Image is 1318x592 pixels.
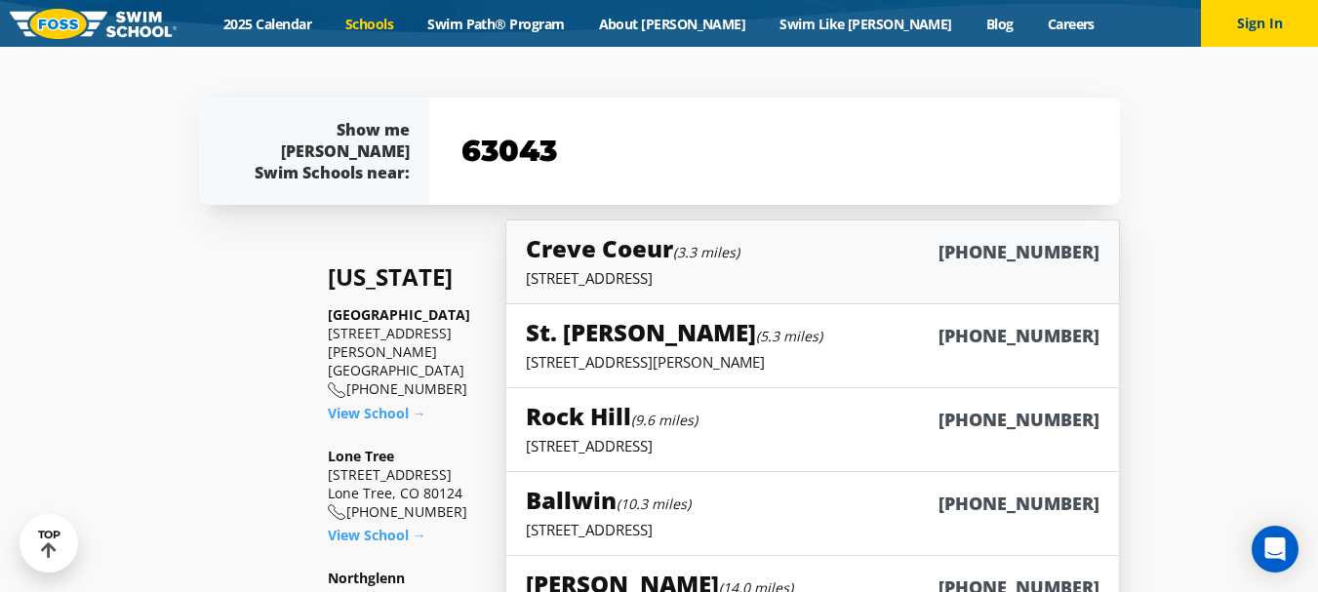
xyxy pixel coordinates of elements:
[10,9,177,39] img: FOSS Swim School Logo
[526,268,1098,288] p: [STREET_ADDRESS]
[939,240,1099,264] h6: [PHONE_NUMBER]
[581,15,763,33] a: About [PERSON_NAME]
[631,411,698,429] small: (9.6 miles)
[526,316,822,348] h5: St. [PERSON_NAME]
[38,529,60,559] div: TOP
[526,400,698,432] h5: Rock Hill
[411,15,581,33] a: Swim Path® Program
[1252,526,1298,572] div: Open Intercom Messenger
[457,123,1093,179] input: YOUR ZIP CODE
[526,352,1098,372] p: [STREET_ADDRESS][PERSON_NAME]
[526,232,739,264] h5: Creve Coeur
[526,436,1098,455] p: [STREET_ADDRESS]
[526,520,1098,539] p: [STREET_ADDRESS]
[505,219,1119,304] a: Creve Coeur(3.3 miles)[PHONE_NUMBER][STREET_ADDRESS]
[939,492,1099,516] h6: [PHONE_NUMBER]
[505,387,1119,472] a: Rock Hill(9.6 miles)[PHONE_NUMBER][STREET_ADDRESS]
[756,327,822,345] small: (5.3 miles)
[969,15,1030,33] a: Blog
[526,484,691,516] h5: Ballwin
[763,15,970,33] a: Swim Like [PERSON_NAME]
[1030,15,1111,33] a: Careers
[939,324,1099,348] h6: [PHONE_NUMBER]
[207,15,329,33] a: 2025 Calendar
[939,408,1099,432] h6: [PHONE_NUMBER]
[505,471,1119,556] a: Ballwin(10.3 miles)[PHONE_NUMBER][STREET_ADDRESS]
[617,494,691,513] small: (10.3 miles)
[329,15,411,33] a: Schools
[673,243,739,261] small: (3.3 miles)
[505,303,1119,388] a: St. [PERSON_NAME](5.3 miles)[PHONE_NUMBER][STREET_ADDRESS][PERSON_NAME]
[238,119,410,183] div: Show me [PERSON_NAME] Swim Schools near:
